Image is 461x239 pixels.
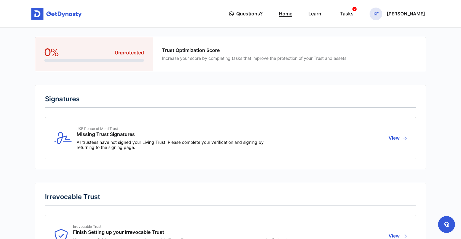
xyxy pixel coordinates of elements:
span: Missing Trust Signatures [77,131,135,137]
span: Increase your score by completing tasks that improve the protection of your Trust and assets. [162,56,348,61]
span: 0% [44,46,59,59]
button: View [387,126,407,150]
p: [PERSON_NAME] [387,11,425,16]
span: KF [370,8,382,20]
a: Questions? [229,5,263,22]
a: Tasks2 [337,5,354,22]
h2: Signatures [45,95,416,108]
a: Learn [308,5,321,22]
span: All trustees have not signed your Living Trust. Please complete your verification and signing by ... [77,140,265,150]
span: Questions? [236,8,263,19]
button: KF[PERSON_NAME] [370,8,425,20]
h2: Irrevocable Trust [45,193,416,206]
div: Tasks [340,8,354,19]
img: Get started for free with Dynasty Trust Company [31,8,82,20]
span: Finish Setting up your Irrevocable Trust [73,229,164,235]
span: Unprotected [115,49,144,56]
a: Home [279,5,292,22]
span: Irrevocable Trust [73,224,164,229]
span: Trust Optimization Score [162,47,348,53]
span: 2 [352,7,357,11]
span: JKF Peace of Mind Trust [77,126,135,131]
